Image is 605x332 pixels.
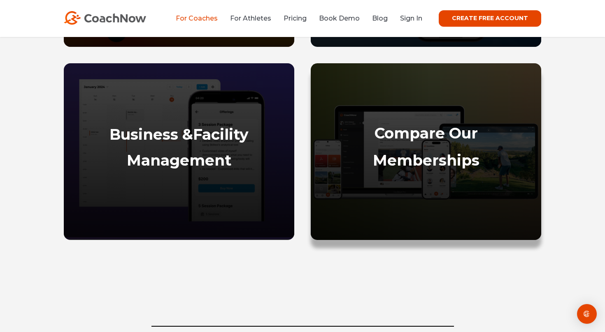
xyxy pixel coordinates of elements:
[193,125,249,143] strong: Facility
[176,14,218,22] a: For Coaches
[577,304,597,324] div: Open Intercom Messenger
[400,14,422,22] a: Sign In
[109,125,193,143] strong: Business &
[284,14,307,22] a: Pricing
[109,125,249,143] a: Business &Facility
[127,151,231,169] a: Management
[375,124,478,142] a: Compare Our
[372,14,388,22] a: Blog
[319,14,360,22] a: Book Demo
[230,14,271,22] a: For Athletes
[439,10,541,27] a: CREATE FREE ACCOUNT
[64,11,146,25] img: CoachNow Logo
[373,151,479,169] a: Memberships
